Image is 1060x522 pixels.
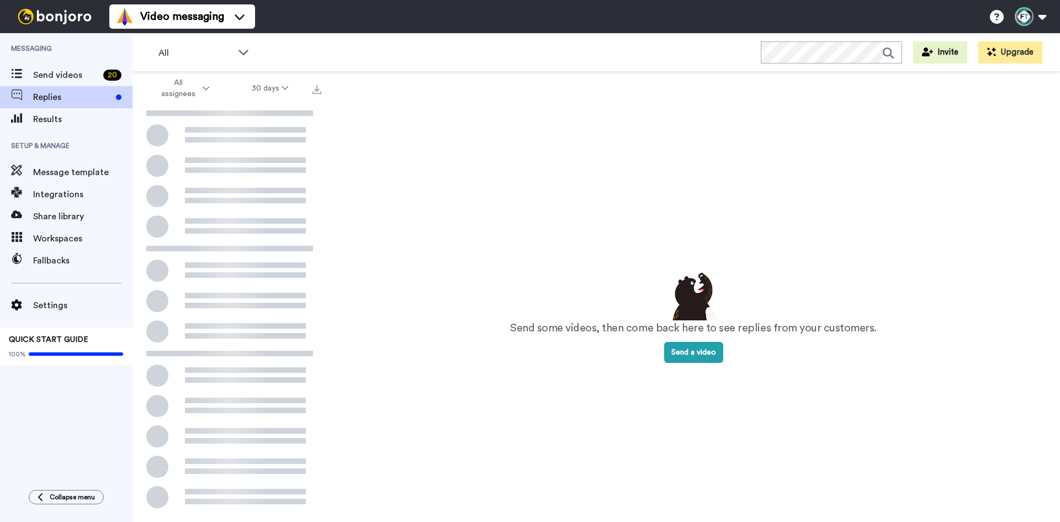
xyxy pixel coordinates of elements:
[510,320,877,336] p: Send some videos, then come back here to see replies from your customers.
[33,91,112,104] span: Replies
[978,41,1042,64] button: Upgrade
[33,299,132,312] span: Settings
[9,336,88,344] span: QUICK START GUIDE
[50,493,95,502] span: Collapse menu
[33,68,99,82] span: Send videos
[33,254,132,267] span: Fallbacks
[664,342,723,363] button: Send a video
[156,77,200,99] span: All assignees
[140,9,224,24] span: Video messaging
[9,350,26,358] span: 100%
[231,78,310,98] button: 30 days
[309,80,325,97] button: Export all results that match these filters now.
[13,9,96,24] img: bj-logo-header-white.svg
[913,41,967,64] button: Invite
[158,46,232,60] span: All
[33,210,132,223] span: Share library
[312,85,321,94] img: export.svg
[33,232,132,245] span: Workspaces
[33,113,132,126] span: Results
[33,166,132,179] span: Message template
[33,188,132,201] span: Integrations
[664,349,723,356] a: Send a video
[666,270,721,320] img: results-emptystates.png
[116,8,134,25] img: vm-color.svg
[29,490,104,504] button: Collapse menu
[135,73,231,104] button: All assignees
[103,70,121,81] div: 20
